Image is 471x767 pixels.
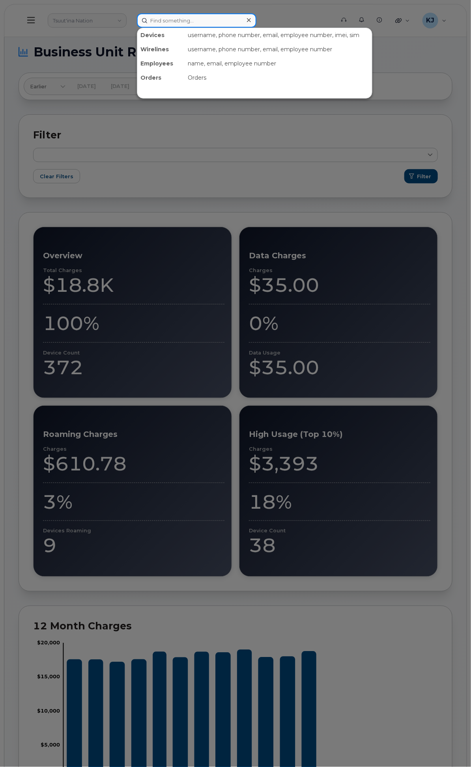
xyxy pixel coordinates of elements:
div: Orders [137,71,185,85]
div: Employees [137,56,185,71]
div: Devices [137,28,185,42]
div: username, phone number, email, employee number, imei, sim [185,28,372,42]
div: name, email, employee number [185,56,372,71]
div: username, phone number, email, employee number [185,42,372,56]
div: Wirelines [137,42,185,56]
div: Orders [185,71,372,85]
